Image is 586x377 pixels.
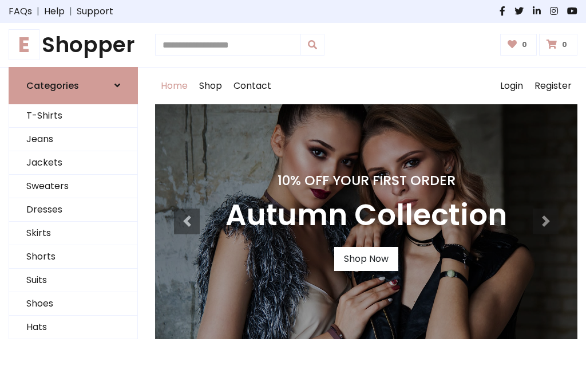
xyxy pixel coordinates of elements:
a: Sweaters [9,175,137,198]
a: T-Shirts [9,104,137,128]
a: FAQs [9,5,32,18]
span: 0 [559,40,570,50]
a: Register [529,68,577,104]
span: | [65,5,77,18]
a: Hats [9,316,137,339]
a: Shop Now [334,247,398,271]
a: Shorts [9,245,137,269]
span: | [32,5,44,18]
a: 0 [539,34,577,56]
a: Jackets [9,151,137,175]
a: Shoes [9,292,137,316]
a: Suits [9,269,137,292]
a: Jeans [9,128,137,151]
span: E [9,29,39,60]
a: Categories [9,67,138,104]
a: 0 [500,34,537,56]
a: Login [494,68,529,104]
h1: Shopper [9,32,138,58]
a: Contact [228,68,277,104]
h3: Autumn Collection [225,198,507,233]
a: EShopper [9,32,138,58]
a: Help [44,5,65,18]
span: 0 [519,40,530,50]
a: Shop [193,68,228,104]
a: Support [77,5,113,18]
h6: Categories [26,80,79,91]
a: Home [155,68,193,104]
a: Skirts [9,222,137,245]
a: Dresses [9,198,137,222]
h4: 10% Off Your First Order [225,172,507,188]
